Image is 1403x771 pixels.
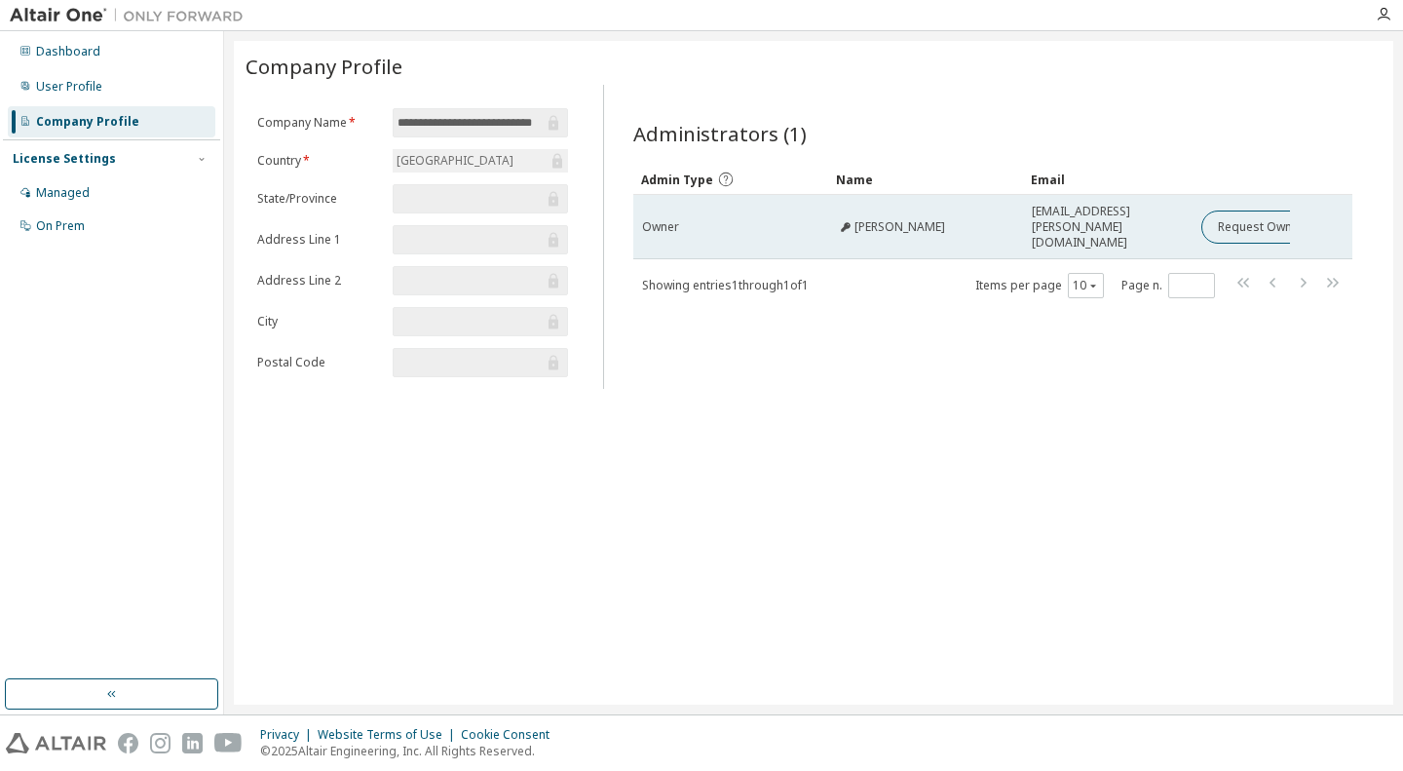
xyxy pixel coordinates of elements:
div: Name [836,164,1015,195]
img: Altair One [10,6,253,25]
div: Privacy [260,727,318,743]
span: Page n. [1121,273,1215,298]
div: Website Terms of Use [318,727,461,743]
span: Owner [642,219,679,235]
div: Cookie Consent [461,727,561,743]
img: linkedin.svg [182,733,203,753]
label: City [257,314,381,329]
label: Address Line 1 [257,232,381,248]
span: Administrators (1) [633,120,807,147]
button: Request Owner Change [1201,211,1366,244]
div: [GEOGRAPHIC_DATA] [393,149,567,173]
span: Admin Type [641,172,713,188]
span: Company Profile [246,53,402,80]
img: altair_logo.svg [6,733,106,753]
img: youtube.svg [214,733,243,753]
span: Items per page [975,273,1104,298]
div: Company Profile [36,114,139,130]
p: © 2025 Altair Engineering, Inc. All Rights Reserved. [260,743,561,759]
img: facebook.svg [118,733,138,753]
div: On Prem [36,218,85,234]
span: Showing entries 1 through 1 of 1 [642,277,809,293]
label: Address Line 2 [257,273,381,289]
div: Email [1031,164,1186,195]
div: Managed [36,185,90,201]
div: License Settings [13,151,116,167]
button: 10 [1073,278,1099,293]
label: Country [257,153,381,169]
div: [GEOGRAPHIC_DATA] [394,150,516,172]
div: Dashboard [36,44,100,59]
div: User Profile [36,79,102,95]
label: Postal Code [257,355,381,370]
span: [PERSON_NAME] [854,219,945,235]
label: Company Name [257,115,381,131]
span: [EMAIL_ADDRESS][PERSON_NAME][DOMAIN_NAME] [1032,204,1185,251]
label: State/Province [257,191,381,207]
img: instagram.svg [150,733,171,753]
